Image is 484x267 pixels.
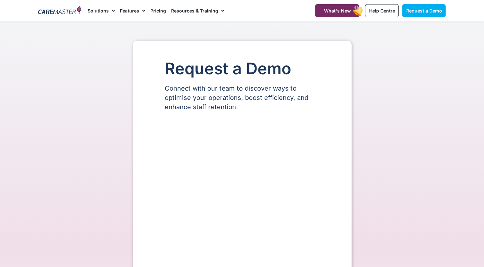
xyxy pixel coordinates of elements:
a: Request a Demo [402,4,446,17]
img: CareMaster Logo [38,6,81,16]
a: What's New [315,4,359,17]
span: What's New [324,8,351,13]
a: Help Centre [365,4,399,17]
p: Connect with our team to discover ways to optimise your operations, boost efficiency, and enhance... [165,84,320,112]
span: Help Centre [369,8,395,13]
h1: Request a Demo [165,60,320,77]
span: Request a Demo [406,8,442,13]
